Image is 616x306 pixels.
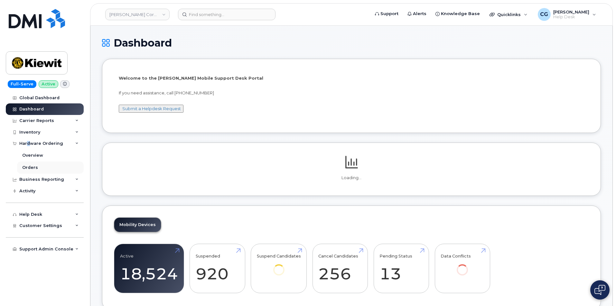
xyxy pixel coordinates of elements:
a: Suspended 920 [196,247,239,290]
a: Suspend Candidates [257,247,301,284]
a: Cancel Candidates 256 [318,247,362,290]
a: Pending Status 13 [379,247,423,290]
p: Welcome to the [PERSON_NAME] Mobile Support Desk Portal [119,75,584,81]
p: Loading... [114,175,589,181]
h1: Dashboard [102,37,601,48]
a: Active 18,524 [120,247,178,290]
img: Open chat [594,285,605,295]
a: Mobility Devices [114,218,161,232]
button: Submit a Helpdesk Request [119,105,183,113]
a: Submit a Helpdesk Request [122,106,181,111]
a: Data Conflicts [441,247,484,284]
p: If you need assistance, call [PHONE_NUMBER] [119,90,584,96]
